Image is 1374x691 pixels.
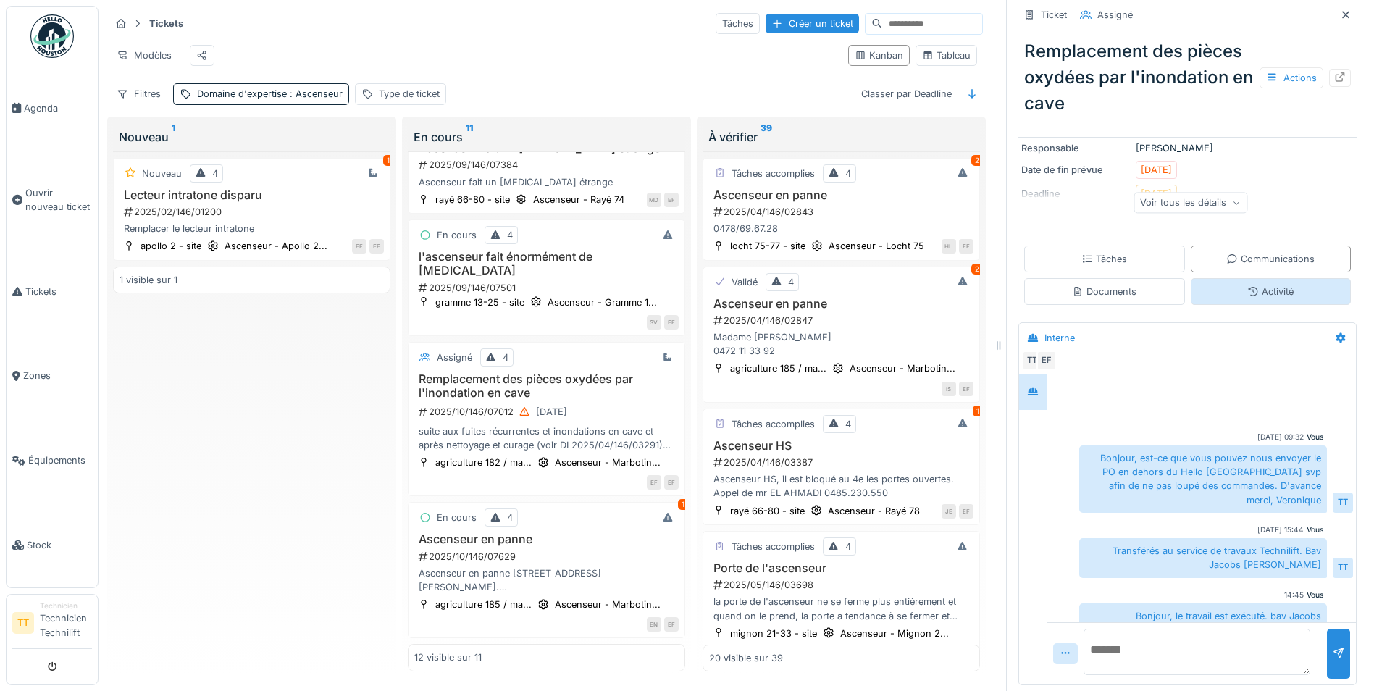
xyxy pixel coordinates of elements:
[1257,432,1304,443] div: [DATE] 09:32
[1307,432,1324,443] div: Vous
[119,128,385,146] div: Nouveau
[730,627,817,640] div: mignon 21-33 - site
[414,566,679,594] div: Ascenseur en panne [STREET_ADDRESS][PERSON_NAME]. Le panneau à l'intérieur de l'ascenseur est com...
[850,361,955,375] div: Ascenseur - Marbotin...
[1333,493,1353,513] div: TT
[437,351,472,364] div: Assigné
[942,504,956,519] div: JE
[709,439,973,453] h3: Ascenseur HS
[709,330,973,358] div: Madame [PERSON_NAME] 0472 11 33 92
[766,14,859,33] div: Créer un ticket
[7,151,98,249] a: Ouvrir nouveau ticket
[414,650,482,664] div: 12 visible sur 11
[225,239,327,253] div: Ascenseur - Apollo 2...
[712,578,973,592] div: 2025/05/146/03698
[959,239,973,254] div: EF
[647,315,661,330] div: SV
[1134,192,1247,213] div: Voir tous les détails
[25,285,92,298] span: Tickets
[110,45,178,66] div: Modèles
[1079,603,1327,642] div: Bonjour, le travail est exécuté. bav Jacobs [PERSON_NAME]
[1307,524,1324,535] div: Vous
[942,239,956,254] div: HL
[647,475,661,490] div: EF
[7,66,98,151] a: Agenda
[855,49,903,62] div: Kanban
[27,538,92,552] span: Stock
[172,128,175,146] sup: 1
[840,627,949,640] div: Ascenseur - Mignon 2...
[120,222,384,235] div: Remplacer le lecteur intratone
[25,186,92,214] span: Ouvrir nouveau ticket
[417,158,679,172] div: 2025/09/146/07384
[533,193,624,206] div: Ascenseur - Rayé 74
[555,598,661,611] div: Ascenseur - Marbotin...
[709,472,973,500] div: Ascenseur HS, il est bloqué au 4e les portes ouvertes. Appel de mr EL AHMADI 0485.230.550
[7,503,98,587] a: Stock
[708,128,974,146] div: À vérifier
[1021,141,1354,155] div: [PERSON_NAME]
[437,511,477,524] div: En cours
[1018,33,1357,122] div: Remplacement des pièces oxydées par l'inondation en cave
[709,561,973,575] h3: Porte de l'ascenseur
[828,504,920,518] div: Ascenseur - Rayé 78
[1307,590,1324,600] div: Vous
[417,281,679,295] div: 2025/09/146/07501
[730,239,805,253] div: locht 75-77 - site
[678,499,688,510] div: 1
[536,405,567,419] div: [DATE]
[971,264,983,275] div: 2
[709,222,973,235] div: 0478/69.67.28
[1036,351,1057,371] div: EF
[788,275,794,289] div: 4
[379,87,440,101] div: Type de ticket
[507,511,513,524] div: 4
[664,193,679,207] div: EF
[716,13,760,34] div: Tâches
[712,456,973,469] div: 2025/04/146/03387
[1141,163,1172,177] div: [DATE]
[414,532,679,546] h3: Ascenseur en panne
[110,83,167,104] div: Filtres
[435,598,532,611] div: agriculture 185 / ma...
[1097,8,1133,22] div: Assigné
[1044,331,1075,345] div: Interne
[959,382,973,396] div: EF
[414,128,679,146] div: En cours
[1072,285,1136,298] div: Documents
[647,617,661,632] div: EN
[845,540,851,553] div: 4
[197,87,343,101] div: Domaine d'expertise
[212,167,218,180] div: 4
[7,418,98,503] a: Équipements
[1081,252,1127,266] div: Tâches
[414,424,679,452] div: suite aux fuites récurrentes et inondations en cave et après nettoyage et curage (voir DI 2025/04...
[417,403,679,421] div: 2025/10/146/07012
[712,314,973,327] div: 2025/04/146/02847
[143,17,189,30] strong: Tickets
[732,275,758,289] div: Validé
[1284,590,1304,600] div: 14:45
[845,167,851,180] div: 4
[922,49,971,62] div: Tableau
[1226,252,1315,266] div: Communications
[845,417,851,431] div: 4
[507,228,513,242] div: 4
[24,101,92,115] span: Agenda
[414,372,679,400] h3: Remplacement des pièces oxydées par l'inondation en cave
[709,651,783,665] div: 20 visible sur 39
[12,600,92,649] a: TT TechnicienTechnicien Technilift
[120,188,384,202] h3: Lecteur intratone disparu
[141,239,201,253] div: apollo 2 - site
[120,273,177,287] div: 1 visible sur 1
[664,617,679,632] div: EF
[287,88,343,99] span: : Ascenseur
[1022,351,1042,371] div: TT
[761,128,772,146] sup: 39
[503,351,508,364] div: 4
[959,504,973,519] div: EF
[12,612,34,634] li: TT
[942,382,956,396] div: IS
[1333,558,1353,578] div: TT
[647,193,661,207] div: MD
